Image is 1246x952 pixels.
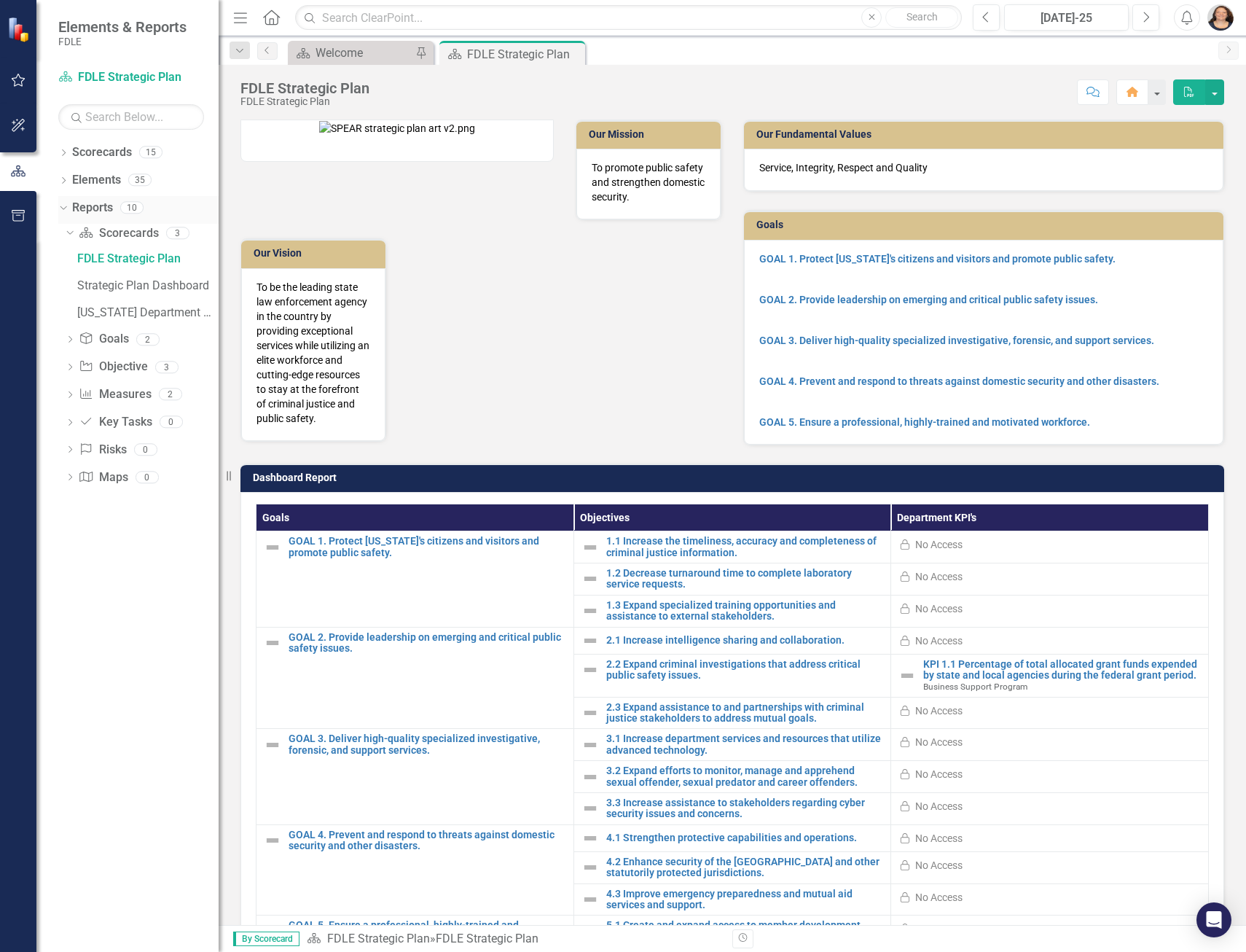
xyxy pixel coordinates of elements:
img: Not Defined [581,632,599,649]
div: No Access [915,601,963,616]
div: » [307,931,721,948]
div: 3 [166,227,189,239]
a: 2.3 Expand assistance to and partnerships with criminal justice stakeholders to address mutual go... [606,702,884,725]
div: No Access [915,569,963,584]
div: 3 [155,361,179,373]
input: Search ClearPoint... [295,5,962,31]
div: FDLE Strategic Plan [240,80,369,96]
div: Open Intercom Messenger [1196,902,1231,937]
div: 15 [139,147,162,159]
a: [US_STATE] Department Of Law Enforcement Strategic Plan [74,300,219,324]
div: No Access [915,703,963,718]
a: 4.3 Improve emergency preparedness and mutual aid services and support. [606,889,884,911]
a: GOAL 5. Ensure a professional, highly-trained and motivated workforce. [289,920,566,943]
a: Measures [79,386,151,403]
a: GOAL 1. Protect [US_STATE]'s citizens and visitors and promote public safety. [759,253,1116,265]
div: No Access [915,537,963,552]
div: FDLE Strategic Plan [240,96,369,107]
div: FDLE Strategic Plan [467,45,581,63]
img: Not Defined [264,539,281,556]
div: No Access [915,767,963,781]
img: Not Defined [581,661,599,679]
h3: Our Fundamental Values [756,129,1216,140]
div: FDLE Strategic Plan [77,252,219,265]
a: Welcome [291,44,412,62]
a: 1.2 Decrease turnaround time to complete laboratory service requests. [606,568,884,590]
img: Not Defined [264,923,281,940]
a: 3.1 Increase department services and resources that utilize advanced technology. [606,733,884,756]
p: To be the leading state law enforcement agency in the country by providing exceptional services w... [256,280,370,426]
img: Not Defined [581,891,599,908]
img: SPEAR strategic plan art v2.png [319,121,475,136]
a: 3.2 Expand efforts to monitor, manage and apprehend sexual offender, sexual predator and career o... [606,765,884,788]
a: GOAL 3. Deliver high-quality specialized investigative, forensic, and support services. [289,733,566,756]
a: GOAL 4. Prevent and respond to threats against domestic security and other disasters. [759,375,1159,387]
a: Risks [79,442,126,459]
a: FDLE Strategic Plan [74,246,219,270]
a: 1.3 Expand specialized training opportunities and assistance to external stakeholders. [606,600,884,623]
a: Strategic Plan Dashboard [74,273,219,297]
a: 1.1 Increase the timeliness, accuracy and completeness of criminal justice information. [606,536,884,558]
div: FDLE Strategic Plan [436,932,538,945]
h3: Our Mission [589,129,713,140]
img: Not Defined [581,570,599,588]
div: 35 [128,174,152,187]
a: KPI 1.1 Percentage of total allocated grant funds expended by state and local agencies during the... [923,659,1201,682]
img: Not Defined [581,800,599,817]
a: FDLE Strategic Plan [58,69,204,86]
div: No Access [915,799,963,814]
a: GOAL 2. Provide leadership on emerging and critical public safety issues. [759,294,1098,305]
img: Not Defined [581,539,599,556]
a: Scorecards [79,225,158,242]
a: 3.3 Increase assistance to stakeholders regarding cyber security issues and concerns. [606,797,884,820]
button: [DATE]-25 [1004,4,1129,31]
div: No Access [915,858,963,873]
img: Not Defined [898,667,916,684]
a: GOAL 4. Prevent and respond to threats against domestic security and other disasters. [289,830,566,852]
img: Not Defined [264,736,281,754]
h3: Our Vision [254,248,378,259]
div: No Access [915,921,963,936]
img: Not Defined [264,634,281,652]
h3: Goals [756,219,1216,230]
a: Reports [72,200,113,216]
a: GOAL 2. Provide leadership on emerging and critical public safety issues. [289,632,566,655]
span: Business Support Program [923,682,1027,692]
button: Search [885,7,958,28]
img: Not Defined [581,923,599,940]
a: Objective [79,359,147,375]
span: Search [906,11,938,23]
p: Service, Integrity, Respect and Quality [759,160,1208,175]
img: Not Defined [581,768,599,786]
a: GOAL 5. Ensure a professional, highly-trained and motivated workforce. [759,416,1090,428]
img: Not Defined [581,602,599,620]
img: Elizabeth Martin [1207,4,1234,31]
a: Key Tasks [79,414,152,431]
h3: Dashboard Report [253,472,1217,483]
img: ClearPoint Strategy [7,17,33,42]
a: 4.2 Enhance security of the [GEOGRAPHIC_DATA] and other statutorily protected jurisdictions. [606,857,884,879]
a: FDLE Strategic Plan [327,932,430,945]
span: Elements & Reports [58,18,187,36]
a: 5.1 Create and expand access to member development, training and wellness resources. [606,920,884,943]
div: No Access [915,735,963,749]
a: 2.2 Expand criminal investigations that address critical public safety issues. [606,659,884,682]
div: [DATE]-25 [1009,9,1124,27]
div: 2 [159,389,182,401]
a: Elements [72,172,121,189]
div: 10 [120,201,144,214]
p: To promote public safety and strengthen domestic security. [592,160,705,204]
a: 4.1 Strengthen protective capabilities and operations. [606,832,884,843]
a: GOAL 3. Deliver high-quality specialized investigative, forensic, and support services. [759,335,1154,346]
img: Not Defined [581,830,599,847]
span: By Scorecard [233,932,299,946]
img: Not Defined [581,704,599,722]
a: 2.1 Increase intelligence sharing and collaboration. [606,635,884,646]
a: GOAL 1. Protect [US_STATE]'s citizens and visitors and promote public safety. [289,536,566,558]
img: Not Defined [581,736,599,754]
div: No Access [915,890,963,905]
div: [US_STATE] Department Of Law Enforcement Strategic Plan [77,306,219,319]
img: Not Defined [581,859,599,876]
div: Strategic Plan Dashboard [77,279,219,292]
